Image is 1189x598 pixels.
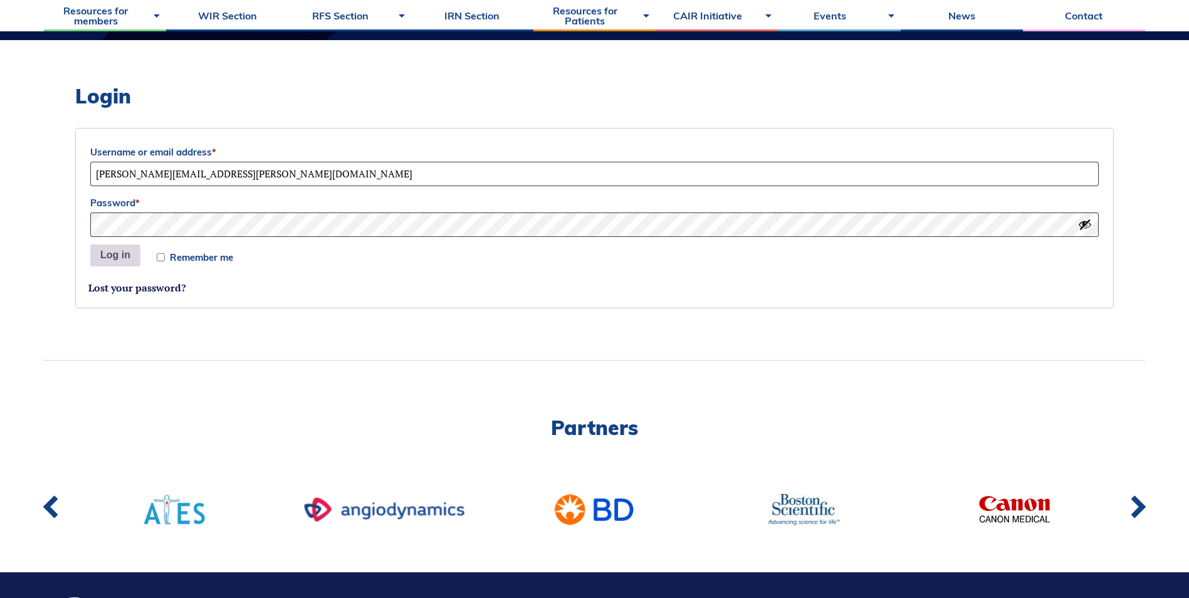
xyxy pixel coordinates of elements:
[170,253,233,262] span: Remember me
[157,253,165,261] input: Remember me
[90,244,140,267] button: Log in
[88,281,186,295] a: Lost your password?
[90,194,1099,212] label: Password
[90,143,1099,162] label: Username or email address
[44,417,1145,438] h2: Partners
[75,84,1114,108] h2: Login
[1078,218,1092,231] button: Show password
